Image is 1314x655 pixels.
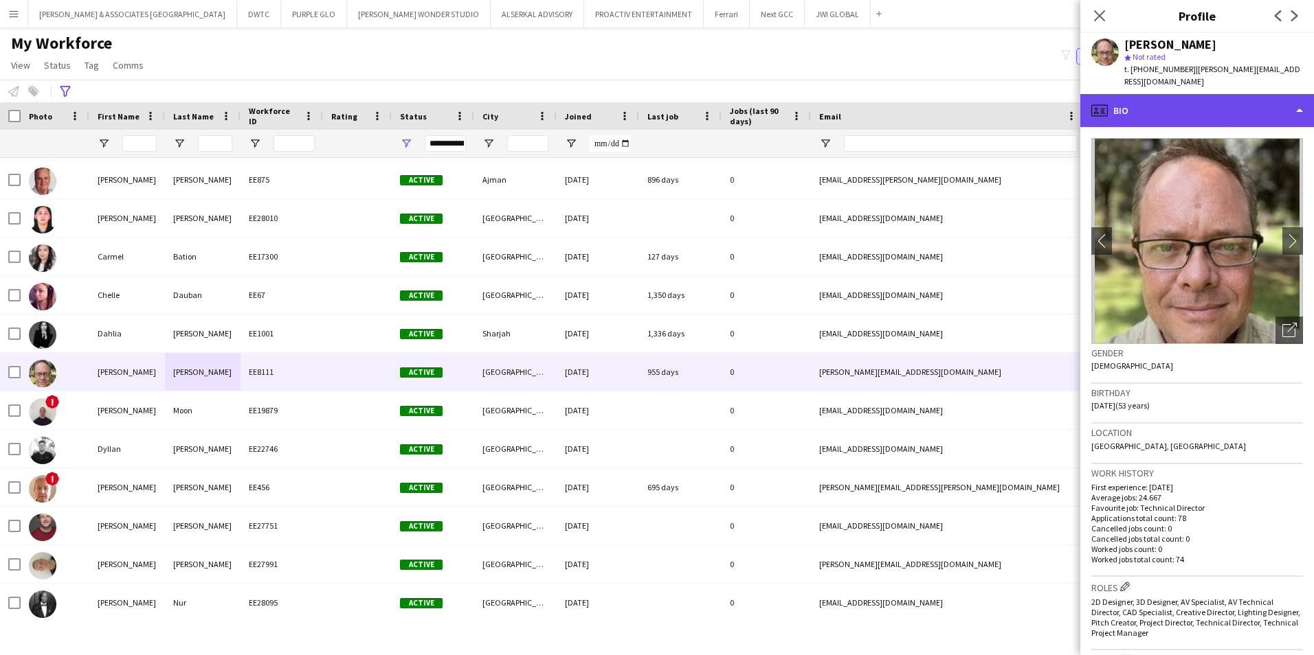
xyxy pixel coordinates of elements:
span: Status [400,111,427,122]
input: First Name Filter Input [122,135,157,152]
div: EE28010 [241,199,323,237]
span: Joined [565,111,592,122]
span: Active [400,483,443,493]
div: [DATE] [557,545,639,583]
h3: Profile [1080,7,1314,25]
p: Worked jobs count: 0 [1091,544,1303,554]
div: Ajman [474,161,557,198]
span: [GEOGRAPHIC_DATA], [GEOGRAPHIC_DATA] [1091,441,1246,451]
div: [EMAIL_ADDRESS][DOMAIN_NAME] [811,430,1086,468]
div: [PERSON_NAME] [89,584,165,621]
a: Status [38,56,76,74]
p: Favourite job: Technical Director [1091,503,1303,513]
img: Crew avatar or photo [1091,138,1303,344]
div: Nur [165,584,241,621]
div: [EMAIL_ADDRESS][DOMAIN_NAME] [811,238,1086,275]
div: [GEOGRAPHIC_DATA] [474,238,557,275]
div: 0 [722,545,811,583]
div: Carmel [89,238,165,275]
div: 0 [722,238,811,275]
span: Status [44,59,71,71]
div: [DATE] [557,391,639,429]
button: Next GCC [750,1,805,27]
app-action-btn: Advanced filters [57,83,74,100]
div: 1,336 days [639,314,722,352]
h3: Location [1091,426,1303,439]
div: [PERSON_NAME] [165,468,241,506]
img: Dylan Moon [29,398,56,426]
img: Brian Morgan [29,168,56,195]
span: Email [819,111,841,122]
div: [PERSON_NAME][EMAIL_ADDRESS][DOMAIN_NAME] [811,545,1086,583]
div: [PERSON_NAME] [165,507,241,544]
div: [GEOGRAPHIC_DATA] [474,276,557,314]
div: [GEOGRAPHIC_DATA] [474,507,557,544]
div: [PERSON_NAME] [89,353,165,391]
div: [PERSON_NAME][EMAIL_ADDRESS][DOMAIN_NAME] [811,353,1086,391]
div: [DATE] [557,584,639,621]
div: [PERSON_NAME] [1124,38,1216,51]
span: [DATE] (53 years) [1091,400,1150,411]
span: Jobs (last 90 days) [730,106,786,126]
div: EE456 [241,468,323,506]
div: [PERSON_NAME] [165,161,241,198]
span: View [11,59,30,71]
span: Comms [113,59,144,71]
button: Open Filter Menu [249,137,261,150]
div: [DATE] [557,276,639,314]
div: [PERSON_NAME] [165,353,241,391]
div: 0 [722,199,811,237]
button: ALSERKAL ADVISORY [491,1,584,27]
div: EE28095 [241,584,323,621]
div: [EMAIL_ADDRESS][DOMAIN_NAME] [811,276,1086,314]
span: Active [400,290,443,301]
span: City [482,111,498,122]
input: Last Name Filter Input [198,135,232,152]
div: 0 [722,353,811,391]
div: 0 [722,430,811,468]
div: EE8111 [241,353,323,391]
span: [DEMOGRAPHIC_DATA] [1091,360,1173,371]
div: 0 [722,468,811,506]
div: [DATE] [557,507,639,544]
a: Comms [107,56,149,74]
div: EE22746 [241,430,323,468]
div: Sharjah [474,314,557,352]
button: [PERSON_NAME] WONDER STUDIO [347,1,491,27]
button: [PERSON_NAME] & ASSOCIATES [GEOGRAPHIC_DATA] [28,1,237,27]
div: [GEOGRAPHIC_DATA] [474,430,557,468]
button: PROACTIV ENTERTAINMENT [584,1,704,27]
div: 127 days [639,238,722,275]
div: [PERSON_NAME] [165,430,241,468]
p: Average jobs: 24.667 [1091,492,1303,503]
h3: Roles [1091,579,1303,594]
div: [GEOGRAPHIC_DATA] [474,545,557,583]
span: Active [400,598,443,608]
div: [EMAIL_ADDRESS][DOMAIN_NAME] [811,507,1086,544]
div: [PERSON_NAME] [89,507,165,544]
span: Photo [29,111,52,122]
span: 2D Designer, 3D Designer, AV Specialist, AV Technical Director, CAD Specialist, Creative Director... [1091,597,1300,638]
p: First experience: [DATE] [1091,482,1303,492]
span: Active [400,444,443,455]
div: [PERSON_NAME] [165,314,241,352]
span: t. [PHONE_NUMBER] [1124,64,1196,74]
p: Cancelled jobs total count: 0 [1091,533,1303,544]
span: Active [400,175,443,185]
div: Dyllan [89,430,165,468]
span: | [PERSON_NAME][EMAIL_ADDRESS][DOMAIN_NAME] [1124,64,1300,87]
button: Open Filter Menu [173,137,186,150]
input: Joined Filter Input [590,135,631,152]
div: EE27991 [241,545,323,583]
span: Tag [85,59,99,71]
div: [PERSON_NAME] [89,391,165,429]
div: 0 [722,161,811,198]
img: Chelle Dauban [29,283,56,310]
div: [GEOGRAPHIC_DATA] [474,199,557,237]
button: Open Filter Menu [565,137,577,150]
div: [DATE] [557,161,639,198]
span: Last job [647,111,678,122]
span: Last Name [173,111,214,122]
div: 0 [722,276,811,314]
div: EE67 [241,276,323,314]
